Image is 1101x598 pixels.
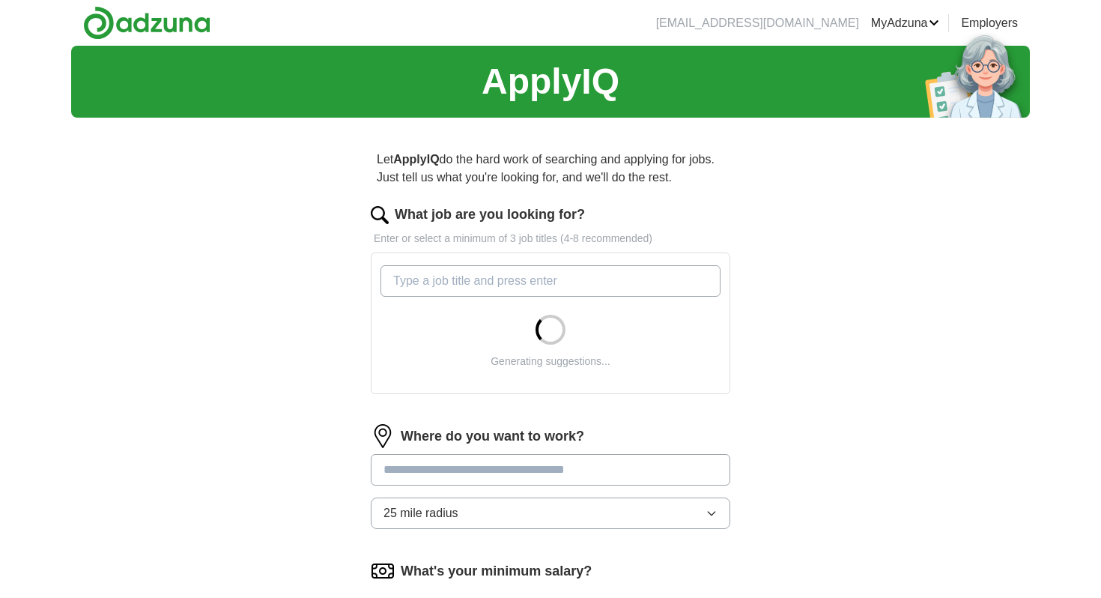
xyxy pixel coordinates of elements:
p: Enter or select a minimum of 3 job titles (4-8 recommended) [371,231,730,247]
li: [EMAIL_ADDRESS][DOMAIN_NAME] [656,14,859,32]
input: Type a job title and press enter [380,265,721,297]
span: 25 mile radius [383,504,458,522]
img: Adzuna logo [83,6,210,40]
label: What's your minimum salary? [401,561,592,582]
button: 25 mile radius [371,498,730,529]
h1: ApplyIQ [482,55,619,109]
a: Employers [961,14,1018,32]
strong: ApplyIQ [393,153,439,166]
label: What job are you looking for? [395,205,585,225]
p: Let do the hard work of searching and applying for jobs. Just tell us what you're looking for, an... [371,145,730,193]
img: location.png [371,424,395,448]
a: MyAdzuna [871,14,940,32]
img: salary.png [371,559,395,583]
img: search.png [371,206,389,224]
div: Generating suggestions... [491,354,610,369]
label: Where do you want to work? [401,426,584,447]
